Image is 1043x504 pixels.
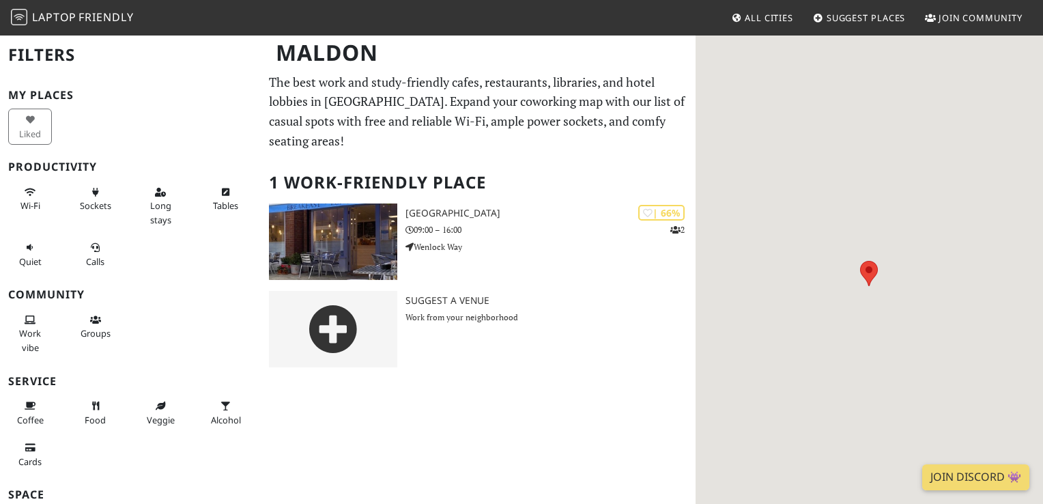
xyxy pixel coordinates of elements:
[74,181,117,217] button: Sockets
[8,89,253,102] h3: My Places
[405,208,695,219] h3: [GEOGRAPHIC_DATA]
[745,12,793,24] span: All Cities
[670,223,685,236] p: 2
[8,395,52,431] button: Coffee
[78,10,133,25] span: Friendly
[139,395,182,431] button: Veggie
[638,205,685,221] div: | 66%
[808,5,911,30] a: Suggest Places
[74,236,117,272] button: Calls
[269,162,687,204] h2: 1 Work-Friendly Place
[204,181,248,217] button: Tables
[86,255,104,268] span: Video/audio calls
[405,295,695,307] h3: Suggest a Venue
[265,34,693,72] h1: Maldon
[8,34,253,76] h2: Filters
[11,6,134,30] a: LaptopFriendly LaptopFriendly
[8,436,52,473] button: Cards
[8,236,52,272] button: Quiet
[922,464,1029,490] a: Join Discord 👾
[405,240,695,253] p: Wenlock Way
[8,375,253,388] h3: Service
[20,199,40,212] span: Stable Wi-Fi
[827,12,906,24] span: Suggest Places
[147,414,175,426] span: Veggie
[11,9,27,25] img: LaptopFriendly
[85,414,106,426] span: Food
[269,291,397,367] img: gray-place-d2bdb4477600e061c01bd816cc0f2ef0cfcb1ca9e3ad78868dd16fb2af073a21.png
[74,395,117,431] button: Food
[211,414,241,426] span: Alcohol
[8,160,253,173] h3: Productivity
[17,414,44,426] span: Coffee
[19,255,42,268] span: Quiet
[74,309,117,345] button: Groups
[726,5,799,30] a: All Cities
[8,288,253,301] h3: Community
[8,181,52,217] button: Wi-Fi
[18,456,42,468] span: Credit cards
[919,5,1028,30] a: Join Community
[405,223,695,236] p: 09:00 – 16:00
[19,327,41,353] span: People working
[261,204,696,280] a: Driftwood Coffee House | 66% 2 [GEOGRAPHIC_DATA] 09:00 – 16:00 Wenlock Way
[213,199,238,212] span: Work-friendly tables
[81,327,111,339] span: Group tables
[939,12,1023,24] span: Join Community
[269,204,397,280] img: Driftwood Coffee House
[80,199,111,212] span: Power sockets
[269,72,687,151] p: The best work and study-friendly cafes, restaurants, libraries, and hotel lobbies in [GEOGRAPHIC_...
[8,309,52,359] button: Work vibe
[8,488,253,501] h3: Space
[261,291,696,367] a: Suggest a Venue Work from your neighborhood
[405,311,695,324] p: Work from your neighborhood
[139,181,182,231] button: Long stays
[150,199,171,225] span: Long stays
[32,10,76,25] span: Laptop
[204,395,248,431] button: Alcohol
